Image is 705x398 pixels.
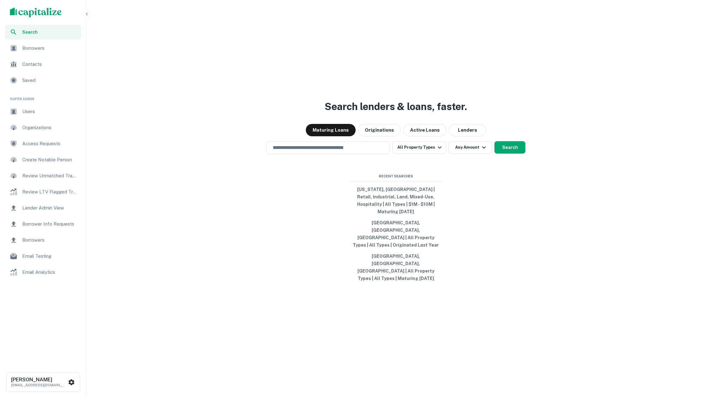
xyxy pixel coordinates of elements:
[358,124,401,136] button: Originations
[22,77,78,84] span: Saved
[5,89,81,104] li: Super Admin
[449,141,492,154] button: Any Amount
[11,377,67,382] h6: [PERSON_NAME]
[5,136,81,151] a: Access Requests
[5,168,81,183] a: Review Unmatched Transactions
[22,220,78,228] span: Borrower Info Requests
[306,124,356,136] button: Maturing Loans
[403,124,446,136] button: Active Loans
[10,7,62,17] img: capitalize-logo.png
[392,141,446,154] button: All Property Types
[5,25,81,40] a: Search
[349,217,442,251] button: [GEOGRAPHIC_DATA], [GEOGRAPHIC_DATA], [GEOGRAPHIC_DATA] | All Property Types | All Types | Origin...
[22,124,78,131] span: Organizations
[22,188,78,196] span: Review LTV Flagged Transactions
[11,382,67,388] p: [EMAIL_ADDRESS][DOMAIN_NAME]
[5,73,81,88] a: Saved
[5,104,81,119] a: Users
[5,184,81,199] a: Review LTV Flagged Transactions
[5,41,81,56] a: Borrowers
[22,156,78,163] span: Create Notable Person
[22,269,78,276] span: Email Analytics
[5,217,81,231] a: Borrower Info Requests
[349,174,442,179] span: Recent Searches
[22,61,78,68] span: Contacts
[5,152,81,167] a: Create Notable Person
[22,204,78,212] span: Lender Admin View
[22,108,78,115] span: Users
[5,249,81,264] a: Email Testing
[22,236,78,244] span: Borrowers
[449,124,486,136] button: Lenders
[5,265,81,280] a: Email Analytics
[5,233,81,248] a: Borrowers
[22,252,78,260] span: Email Testing
[349,184,442,217] button: [US_STATE], [GEOGRAPHIC_DATA] | Retail, Industrial, Land, Mixed-Use, Hospitality | All Types | $1...
[5,120,81,135] a: Organizations
[6,373,80,392] button: [PERSON_NAME][EMAIL_ADDRESS][DOMAIN_NAME]
[674,349,705,378] iframe: Chat Widget
[494,141,525,154] button: Search
[22,172,78,180] span: Review Unmatched Transactions
[349,251,442,284] button: [GEOGRAPHIC_DATA], [GEOGRAPHIC_DATA], [GEOGRAPHIC_DATA] | All Property Types | All Types | Maturi...
[22,140,78,147] span: Access Requests
[22,29,78,36] span: Search
[22,44,78,52] span: Borrowers
[5,201,81,215] a: Lender Admin View
[5,57,81,72] a: Contacts
[325,99,467,114] h3: Search lenders & loans, faster.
